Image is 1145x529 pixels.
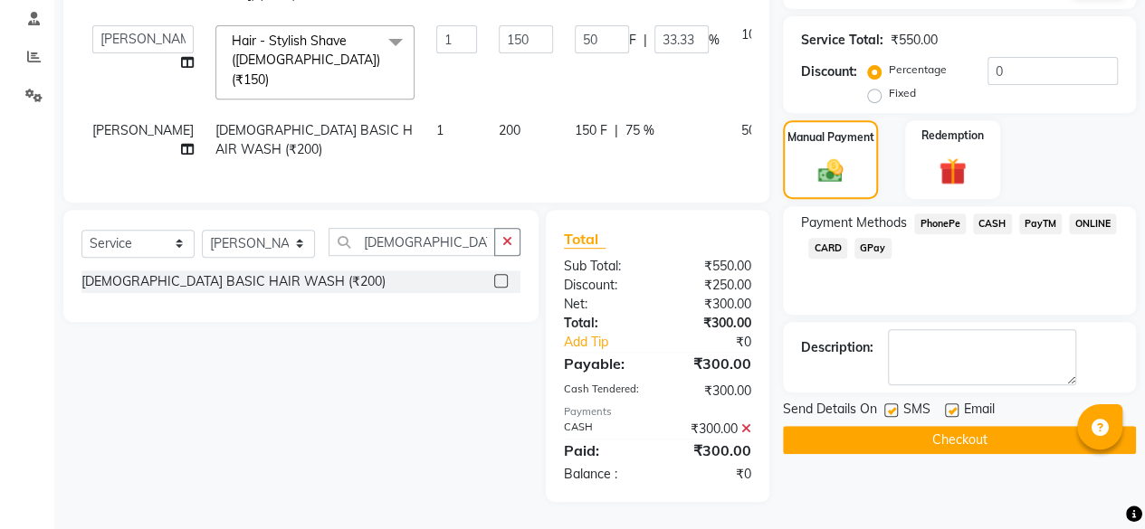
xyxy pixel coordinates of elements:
[657,353,765,374] div: ₹300.00
[550,353,658,374] div: Payable:
[81,272,386,291] div: [DEMOGRAPHIC_DATA] BASIC HAIR WASH (₹200)
[854,238,892,259] span: GPay
[657,465,765,484] div: ₹0
[801,31,883,50] div: Service Total:
[801,62,857,81] div: Discount:
[675,333,765,352] div: ₹0
[783,400,877,422] span: Send Details On
[787,129,874,146] label: Manual Payment
[783,426,1136,454] button: Checkout
[550,314,658,333] div: Total:
[615,121,618,140] span: |
[657,420,765,439] div: ₹300.00
[921,128,984,144] label: Redemption
[657,439,765,461] div: ₹300.00
[741,26,763,43] span: 100
[741,122,756,138] span: 50
[436,122,444,138] span: 1
[808,238,847,259] span: CARD
[550,333,675,352] a: Add Tip
[550,276,658,295] div: Discount:
[1069,213,1116,234] span: ONLINE
[329,228,495,256] input: Search or Scan
[889,85,916,101] label: Fixed
[550,420,658,439] div: CASH
[657,382,765,401] div: ₹300.00
[657,295,765,314] div: ₹300.00
[625,121,654,140] span: 75 %
[550,465,658,484] div: Balance :
[232,33,380,88] span: Hair - Stylish Shave ([DEMOGRAPHIC_DATA]) (₹150)
[564,404,751,420] div: Payments
[657,314,765,333] div: ₹300.00
[930,155,975,188] img: _gift.svg
[709,31,720,50] span: %
[269,71,277,88] a: x
[891,31,938,50] div: ₹550.00
[629,31,636,50] span: F
[810,156,852,185] img: _cash.svg
[973,213,1012,234] span: CASH
[914,213,966,234] span: PhonePe
[92,122,194,138] span: [PERSON_NAME]
[564,230,606,249] span: Total
[550,257,658,276] div: Sub Total:
[644,31,647,50] span: |
[657,257,765,276] div: ₹550.00
[657,276,765,295] div: ₹250.00
[964,400,995,422] span: Email
[550,295,658,314] div: Net:
[889,61,947,78] label: Percentage
[575,121,607,140] span: 150 F
[801,338,873,357] div: Description:
[801,213,907,232] span: Payment Methods
[550,382,658,401] div: Cash Tendered:
[1019,213,1063,234] span: PayTM
[550,439,658,461] div: Paid:
[499,122,520,138] span: 200
[215,122,413,157] span: [DEMOGRAPHIC_DATA] BASIC HAIR WASH (₹200)
[903,400,930,422] span: SMS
